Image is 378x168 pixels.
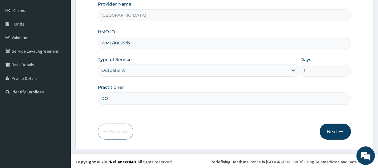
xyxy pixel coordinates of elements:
[98,56,132,63] label: Type of Service
[32,35,103,43] div: Chat with us now
[13,8,25,13] span: Claims
[98,84,124,90] label: Practitioner
[13,21,24,27] span: Tariffs
[110,159,136,165] a: RelianceHMO
[98,1,131,7] label: Provider Name
[98,29,115,35] label: HMO ID
[101,67,125,73] div: Outpatient
[98,92,351,104] input: Enter Name
[75,159,138,165] strong: Copyright © 2017 .
[101,3,116,18] div: Minimize live chat window
[211,159,373,165] div: Redefining Heath Insurance in [GEOGRAPHIC_DATA] using Telemedicine and Data Science!
[98,124,133,140] button: Previous
[300,56,311,63] label: Days
[36,47,85,109] span: We're online!
[11,31,25,46] img: d_794563401_company_1708531726252_794563401
[98,37,351,49] input: Enter HMO ID
[320,124,351,140] button: Next
[3,107,117,128] textarea: Type your message and hit 'Enter'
